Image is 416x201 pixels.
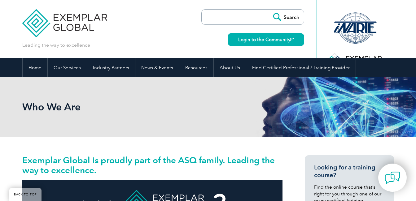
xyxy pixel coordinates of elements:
a: Our Services [48,58,87,77]
a: Login to the Community [228,33,304,46]
a: Home [23,58,47,77]
h3: Looking for a training course? [314,164,385,179]
img: open_square.png [290,38,294,41]
a: News & Events [135,58,179,77]
a: Industry Partners [87,58,135,77]
a: Find Certified Professional / Training Provider [246,58,356,77]
input: Search [270,10,304,24]
h2: Exemplar Global is proudly part of the ASQ family. Leading the way to excellence. [22,155,282,175]
h2: Who We Are [22,102,282,112]
a: BACK TO TOP [9,188,42,201]
img: contact-chat.png [385,170,400,186]
p: Leading the way to excellence [22,42,90,49]
a: About Us [214,58,246,77]
a: Resources [179,58,213,77]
